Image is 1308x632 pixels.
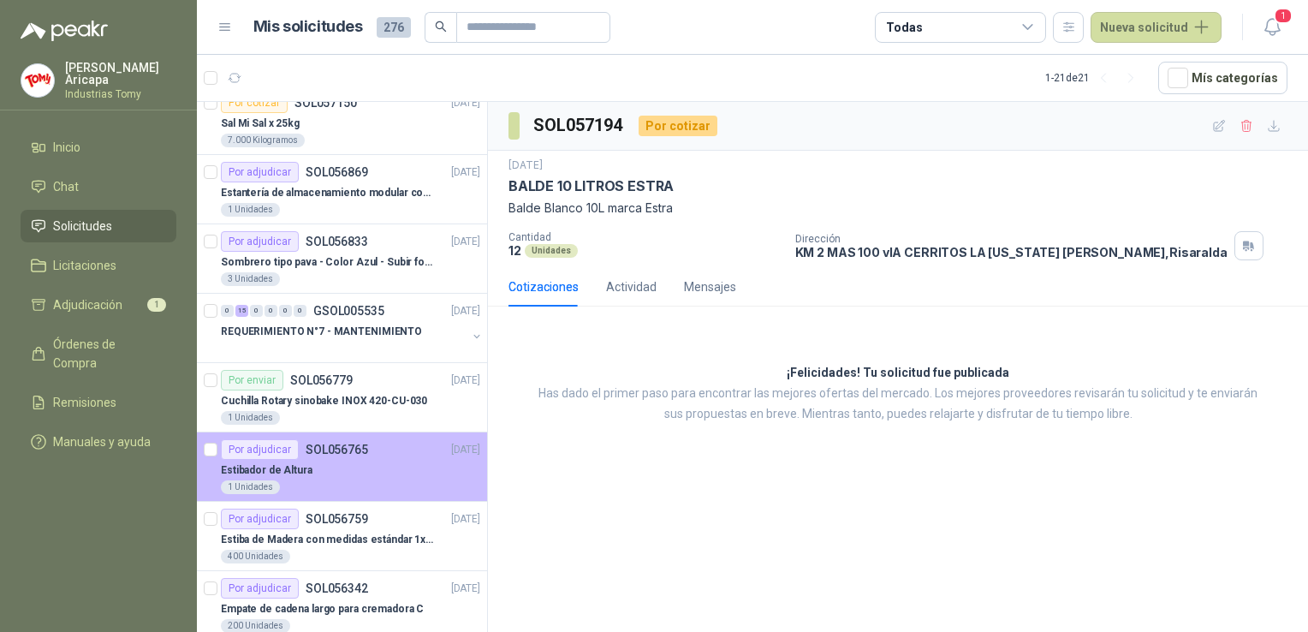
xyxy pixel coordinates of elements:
a: 0 15 0 0 0 0 GSOL005535[DATE] REQUERIMIENTO N°7 - MANTENIMIENTO [221,301,484,355]
p: [DATE] [451,95,480,111]
div: 1 Unidades [221,411,280,425]
span: Órdenes de Compra [53,335,160,373]
button: 1 [1257,12,1287,43]
button: Mís categorías [1158,62,1287,94]
p: REQUERIMIENTO N°7 - MANTENIMIENTO [221,324,422,340]
div: Por cotizar [221,92,288,113]
div: 0 [294,305,306,317]
a: Solicitudes [21,210,176,242]
div: Todas [886,18,922,37]
div: 0 [279,305,292,317]
div: Por cotizar [639,116,717,136]
span: Adjudicación [53,295,122,314]
div: Mensajes [684,277,736,296]
div: 15 [235,305,248,317]
div: Por enviar [221,370,283,391]
p: Industrias Tomy [65,89,176,99]
button: Nueva solicitud [1091,12,1222,43]
div: 0 [221,305,234,317]
p: Cantidad [508,231,782,243]
h1: Mis solicitudes [253,15,363,39]
p: [PERSON_NAME] Aricapa [65,62,176,86]
p: [DATE] [451,234,480,250]
a: Por adjudicarSOL056869[DATE] Estantería de almacenamiento modular con organizadores abiertos1 Uni... [197,155,487,224]
span: Remisiones [53,393,116,412]
a: Por adjudicarSOL056759[DATE] Estiba de Madera con medidas estándar 1x120x15 de alto400 Unidades [197,502,487,571]
a: Chat [21,170,176,203]
div: 0 [265,305,277,317]
p: KM 2 MAS 100 vIA CERRITOS LA [US_STATE] [PERSON_NAME] , Risaralda [795,245,1228,259]
img: Company Logo [21,64,54,97]
p: Cuchilla Rotary sinobake INOX 420-CU-030 [221,393,427,409]
span: 1 [1274,8,1293,24]
p: [DATE] [451,373,480,389]
div: Actividad [606,277,657,296]
div: Por adjudicar [221,439,299,460]
a: Inicio [21,131,176,164]
span: Inicio [53,138,80,157]
h3: ¡Felicidades! Tu solicitud fue publicada [787,363,1009,384]
a: Adjudicación1 [21,289,176,321]
div: Cotizaciones [508,277,579,296]
div: 3 Unidades [221,272,280,286]
img: Logo peakr [21,21,108,41]
span: Licitaciones [53,256,116,275]
div: 1 Unidades [221,203,280,217]
p: BALDE 10 LITROS ESTRA [508,177,674,195]
p: Empate de cadena largo para cremadora C [221,601,424,617]
span: 1 [147,298,166,312]
div: Por adjudicar [221,509,299,529]
a: Por adjudicarSOL056833[DATE] Sombrero tipo pava - Color Azul - Subir foto3 Unidades [197,224,487,294]
p: [DATE] [451,442,480,458]
p: [DATE] [451,164,480,181]
a: Por adjudicarSOL056765[DATE] Estibador de Altura1 Unidades [197,432,487,502]
p: Estiba de Madera con medidas estándar 1x120x15 de alto [221,532,434,548]
p: GSOL005535 [313,305,384,317]
p: SOL056342 [306,582,368,594]
div: Por adjudicar [221,162,299,182]
p: [DATE] [508,158,543,174]
div: 7.000 Kilogramos [221,134,305,147]
p: SOL056869 [306,166,368,178]
p: [DATE] [451,511,480,528]
span: Solicitudes [53,217,112,236]
p: Has dado el primer paso para encontrar las mejores ofertas del mercado. Los mejores proveedores r... [531,384,1265,425]
a: Por cotizarSOL057150[DATE] Sal Mi Sal x 25kg7.000 Kilogramos [197,86,487,155]
a: Manuales y ayuda [21,426,176,458]
p: Sombrero tipo pava - Color Azul - Subir foto [221,254,434,271]
span: Chat [53,177,79,196]
a: Por enviarSOL056779[DATE] Cuchilla Rotary sinobake INOX 420-CU-0301 Unidades [197,363,487,432]
span: search [435,21,447,33]
h3: SOL057194 [533,112,625,139]
div: 1 - 21 de 21 [1045,64,1144,92]
p: Estantería de almacenamiento modular con organizadores abiertos [221,185,434,201]
span: Manuales y ayuda [53,432,151,451]
p: SOL056779 [290,374,353,386]
p: Dirección [795,233,1228,245]
div: 1 Unidades [221,480,280,494]
p: SOL057150 [294,97,357,109]
p: 12 [508,243,521,258]
a: Órdenes de Compra [21,328,176,379]
a: Licitaciones [21,249,176,282]
p: SOL056759 [306,513,368,525]
p: SOL056833 [306,236,368,247]
p: Sal Mi Sal x 25kg [221,116,300,132]
span: 276 [377,17,411,38]
div: 0 [250,305,263,317]
div: 400 Unidades [221,550,290,563]
div: Por adjudicar [221,578,299,599]
a: Remisiones [21,386,176,419]
p: SOL056765 [306,444,368,456]
div: Unidades [525,244,578,258]
p: [DATE] [451,581,480,597]
div: Por adjudicar [221,231,299,252]
p: Estibador de Altura [221,462,312,479]
p: [DATE] [451,303,480,319]
p: Balde Blanco 10L marca Estra [508,199,1287,218]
